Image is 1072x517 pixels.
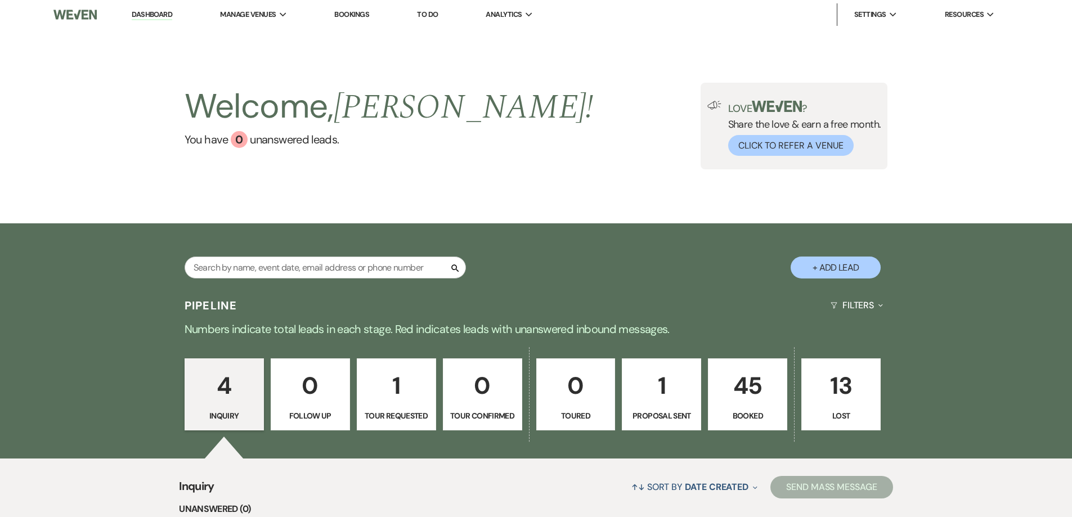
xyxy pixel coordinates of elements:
span: Inquiry [179,478,214,502]
p: Lost [809,410,873,422]
button: Filters [826,290,887,320]
span: Settings [854,9,886,20]
a: 1Proposal Sent [622,358,701,430]
span: ↑↓ [631,481,645,493]
a: You have 0 unanswered leads. [185,131,594,148]
p: Booked [715,410,780,422]
span: [PERSON_NAME] ! [334,82,594,133]
img: Weven Logo [53,3,96,26]
a: Bookings [334,10,369,19]
a: 0Toured [536,358,616,430]
button: + Add Lead [791,257,881,278]
p: 45 [715,367,780,404]
p: 0 [450,367,515,404]
p: Inquiry [192,410,257,422]
span: Date Created [685,481,748,493]
button: Send Mass Message [770,476,893,498]
div: 0 [231,131,248,148]
span: Analytics [486,9,522,20]
div: Share the love & earn a free month. [721,101,881,156]
a: Dashboard [132,10,172,20]
h2: Welcome, [185,83,594,131]
p: Numbers indicate total leads in each stage. Red indicates leads with unanswered inbound messages. [131,320,941,338]
img: loud-speaker-illustration.svg [707,101,721,110]
button: Click to Refer a Venue [728,135,854,156]
p: Love ? [728,101,881,114]
span: Manage Venues [220,9,276,20]
a: 0Tour Confirmed [443,358,522,430]
p: 1 [364,367,429,404]
p: 0 [278,367,343,404]
h3: Pipeline [185,298,237,313]
a: 1Tour Requested [357,358,436,430]
p: 13 [809,367,873,404]
a: 0Follow Up [271,358,350,430]
button: Sort By Date Created [627,472,762,502]
a: 4Inquiry [185,358,264,430]
p: Toured [544,410,608,422]
a: 45Booked [708,358,787,430]
p: Follow Up [278,410,343,422]
p: Tour Confirmed [450,410,515,422]
img: weven-logo-green.svg [752,101,802,112]
span: Resources [945,9,984,20]
p: 1 [629,367,694,404]
p: Tour Requested [364,410,429,422]
p: 0 [544,367,608,404]
input: Search by name, event date, email address or phone number [185,257,466,278]
a: To Do [417,10,438,19]
li: Unanswered (0) [179,502,893,516]
a: 13Lost [801,358,881,430]
p: 4 [192,367,257,404]
p: Proposal Sent [629,410,694,422]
